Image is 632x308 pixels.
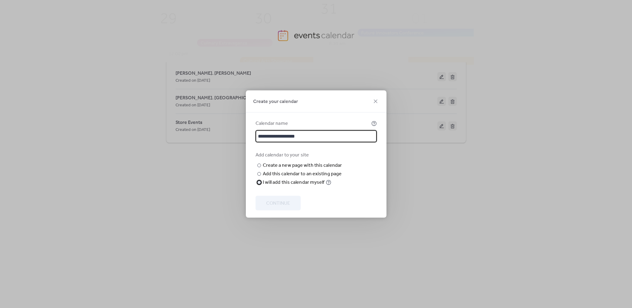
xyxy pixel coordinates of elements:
[263,179,325,186] div: I will add this calendar myself
[256,120,370,127] div: Calendar name
[263,162,342,169] div: Create a new page with this calendar
[253,98,298,105] span: Create your calendar
[256,152,376,159] div: Add calendar to your site
[263,170,342,178] div: Add this calendar to an existing page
